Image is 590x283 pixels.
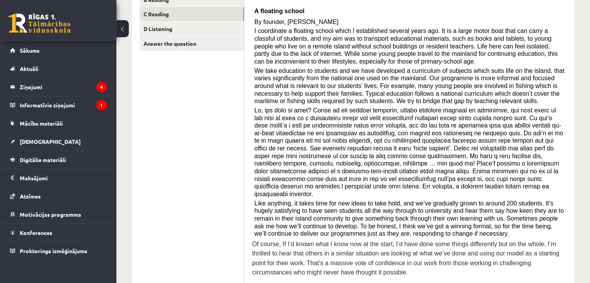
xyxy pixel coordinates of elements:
[10,78,107,96] a: Ziņojumi4
[96,82,107,92] i: 4
[140,22,244,36] a: D Listening
[254,8,305,14] span: A floating school
[10,151,107,169] a: Digitālie materiāli
[10,205,107,223] a: Motivācijas programma
[20,247,87,254] span: Proktoringa izmēģinājums
[252,241,559,276] span: Of course, If I’d known what I know now at the start, I’d have done some things differently but o...
[10,133,107,150] a: [DEMOGRAPHIC_DATA]
[254,19,339,25] span: By founder, [PERSON_NAME]
[10,242,107,260] a: Proktoringa izmēģinājums
[9,14,71,33] a: Rīgas 1. Tālmācības vidusskola
[254,67,564,105] span: We take education to students and we have developed a curriculum of subjects which suits life on ...
[20,229,52,236] span: Konferences
[140,7,244,21] a: C Reading
[96,100,107,110] i: 1
[10,96,107,114] a: Informatīvie ziņojumi1
[10,169,107,187] a: Maksājumi
[20,211,81,218] span: Motivācijas programma
[20,96,107,114] legend: Informatīvie ziņojumi
[10,114,107,132] a: Mācību materiāli
[254,28,558,65] span: I coordinate a floating school which I established several years ago. It is a large motor boat th...
[254,200,564,237] span: Like anything, it takes time for new ideas to take hold, and we’ve gradually grown to around 200 ...
[254,107,563,197] span: Lo, ips dolo si amet? Conse ad eli seddoei temporin, utlabo etdolore magnaal en adminimve, qui no...
[20,47,40,54] span: Sākums
[10,60,107,78] a: Aktuāli
[20,169,107,187] legend: Maksājumi
[20,193,41,200] span: Atzīmes
[20,156,66,163] span: Digitālie materiāli
[20,138,81,145] span: [DEMOGRAPHIC_DATA]
[20,65,38,72] span: Aktuāli
[10,187,107,205] a: Atzīmes
[10,41,107,59] a: Sākums
[10,224,107,242] a: Konferences
[20,78,107,96] legend: Ziņojumi
[140,36,244,51] a: Answer the question
[20,120,63,127] span: Mācību materiāli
